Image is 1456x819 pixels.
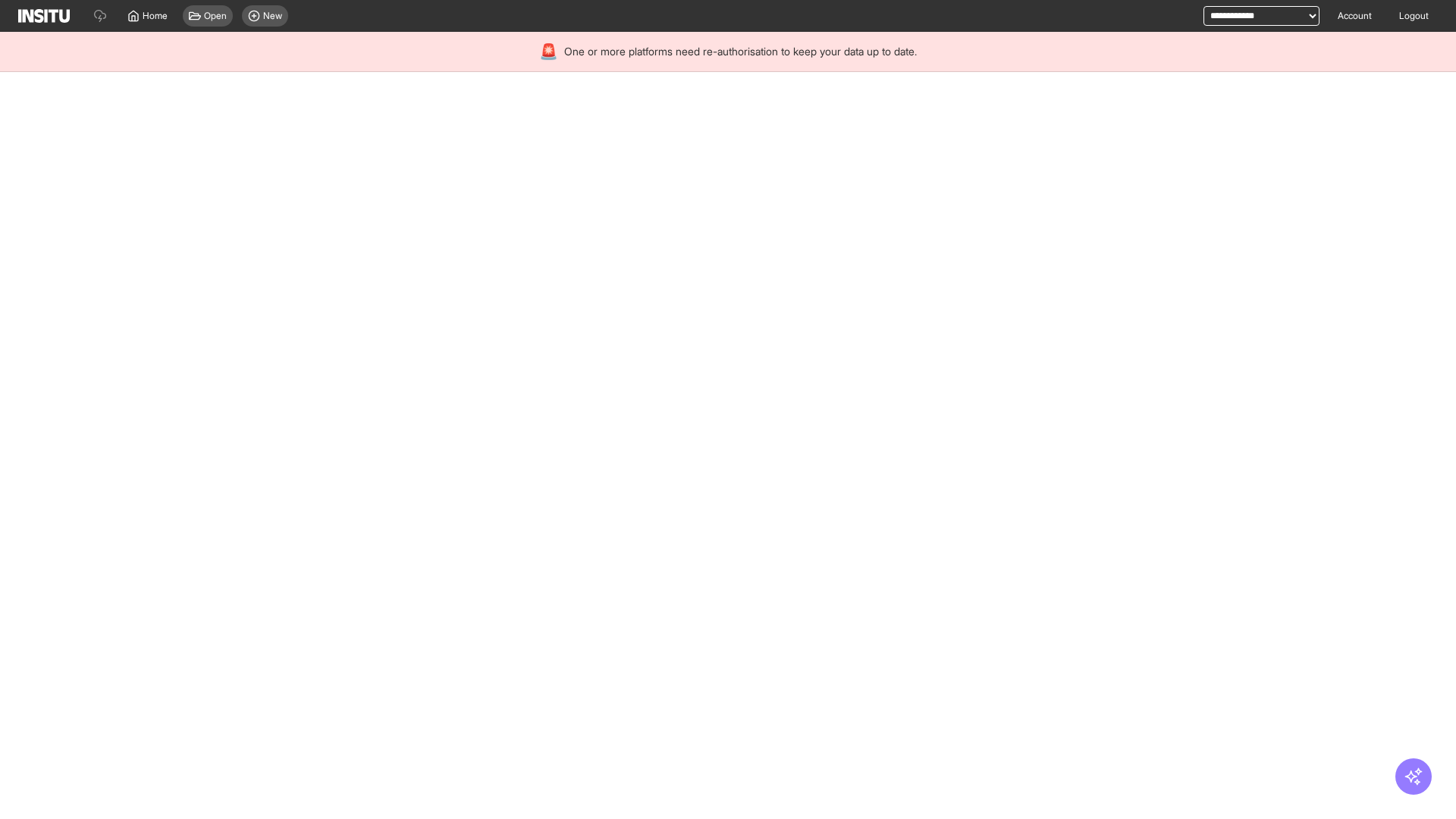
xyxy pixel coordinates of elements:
[18,9,70,23] img: Logo
[539,41,558,62] div: 🚨
[143,10,168,22] span: Home
[204,10,227,22] span: Open
[564,44,917,59] span: One or more platforms need re-authorisation to keep your data up to date.
[263,10,282,22] span: New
